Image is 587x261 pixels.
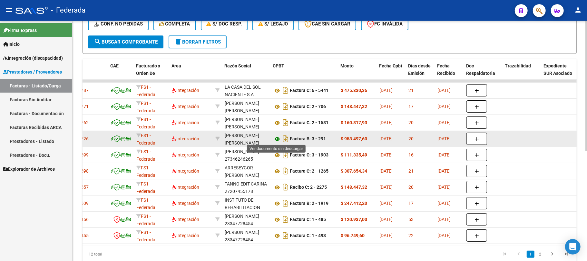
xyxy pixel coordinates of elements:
strong: $ 120.937,00 [341,217,367,222]
span: [DATE] [379,152,393,157]
a: go to previous page [513,251,525,258]
i: Descargar documento [281,117,290,128]
span: Fecha Recibido [437,63,455,76]
span: [DATE] [379,120,393,125]
div: TANNO EDIT CARINA [225,180,267,188]
button: Borrar Filtros [169,35,227,48]
span: FS1 - Federada [136,117,155,129]
span: [DATE] [437,185,451,190]
strong: Recibo C: 2 - 2275 [290,185,327,190]
span: 53 [408,217,414,222]
span: CPBT [273,63,284,68]
span: [DATE] [437,168,451,174]
span: Prestadores / Proveedores [3,68,62,75]
a: go to last page [560,251,572,258]
strong: Factura C: 2 - 1265 [290,169,328,174]
span: Integración [172,217,199,222]
span: Integración [172,88,199,93]
strong: Factura C: 1 - 493 [290,233,326,238]
span: 1509 [78,201,89,206]
strong: $ 111.335,49 [341,152,367,157]
strong: Factura C: 2 - 1581 [290,120,328,125]
span: S/ Doc Resp. [207,21,242,27]
button: S/ legajo [252,17,294,30]
span: Integración [172,233,199,238]
div: [PERSON_NAME] [PERSON_NAME] [225,100,268,115]
span: FS1 - Federada [136,149,155,162]
span: CAE SIN CARGAR [304,21,350,27]
span: FS1 - Federada [136,230,155,242]
span: [DATE] [379,185,393,190]
mat-icon: search [94,38,102,45]
i: Descargar documento [281,230,290,241]
div: 27348898332 [225,100,268,113]
span: 1455 [78,233,89,238]
span: Conf. no pedidas [94,21,143,27]
datatable-header-cell: Días desde Emisión [406,59,435,87]
span: 1787 [78,88,89,93]
span: Facturado x Orden De [136,63,160,76]
strong: $ 475.830,36 [341,88,367,93]
button: Buscar Comprobante [88,35,163,48]
span: 21 [408,168,414,174]
span: Fecha Cpbt [379,63,402,68]
strong: Factura C: 1 - 485 [290,217,326,222]
span: Integración [172,136,199,141]
i: Descargar documento [281,166,290,176]
span: [DATE] [379,136,393,141]
span: Explorador de Archivos [3,166,55,173]
span: Integración [172,152,199,157]
span: [DATE] [437,217,451,222]
span: 1762 [78,120,89,125]
div: 27207455178 [225,180,268,194]
span: Area [171,63,181,68]
strong: $ 247.412,20 [341,201,367,206]
div: [PERSON_NAME] [PERSON_NAME] [225,116,268,131]
a: go to first page [498,251,511,258]
div: [PERSON_NAME] [PERSON_NAME] [225,132,268,147]
button: CAE SIN CARGAR [298,17,356,30]
span: FS1 - Federada [136,197,155,210]
strong: $ 307.654,34 [341,168,367,174]
i: Descargar documento [281,182,290,192]
div: 27313368551 [225,116,268,129]
span: Monto [340,63,354,68]
mat-icon: menu [5,6,13,14]
i: Descargar documento [281,101,290,112]
i: Descargar documento [281,214,290,225]
strong: Factura C: 6 - 5441 [290,88,328,93]
i: Descargar documento [281,198,290,208]
mat-icon: person [574,6,582,14]
span: [DATE] [437,104,451,109]
datatable-header-cell: Area [169,59,212,87]
span: [DATE] [437,152,451,157]
datatable-header-cell: Expediente SUR Asociado [541,59,576,87]
div: 23347728454 [225,213,268,226]
strong: $ 953.497,60 [341,136,367,141]
span: Completa [159,21,190,27]
li: page 1 [526,249,535,260]
a: 2 [536,251,544,258]
span: 17 [408,104,414,109]
div: ARRESEYGOR [PERSON_NAME] [225,164,268,179]
span: Integración (discapacidad) [3,55,63,62]
div: [PERSON_NAME] [225,229,259,236]
datatable-header-cell: Fecha Recibido [435,59,464,87]
div: INSTITUTO DE REHABILITACION NEUROLOGICA S. R. L. [225,196,268,226]
datatable-header-cell: Facturado x Orden De [133,59,169,87]
div: 27346246265 [225,148,268,162]
span: FC Inválida [367,21,403,27]
span: Doc Respaldatoria [466,63,495,76]
datatable-header-cell: Razón Social [222,59,270,87]
span: [DATE] [379,201,393,206]
span: 1771 [78,104,89,109]
span: 21 [408,88,414,93]
span: 1598 [78,168,89,174]
span: - Federada [51,3,85,17]
span: Buscar Comprobante [94,39,158,45]
strong: Factura B: 2 - 1919 [290,201,328,206]
strong: $ 160.817,93 [341,120,367,125]
span: Expediente SUR Asociado [543,63,572,76]
span: 1456 [78,217,89,222]
span: 17 [408,201,414,206]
